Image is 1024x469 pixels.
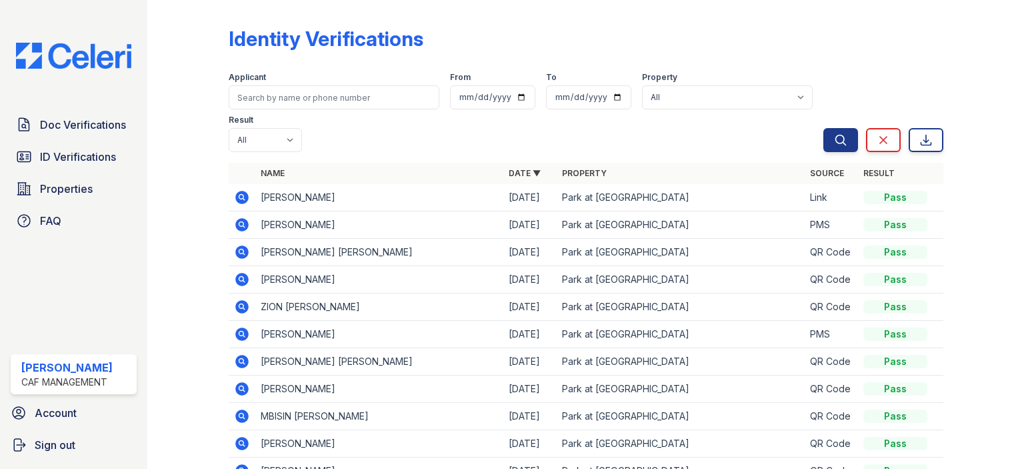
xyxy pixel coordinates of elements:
td: [PERSON_NAME] [255,430,503,458]
label: Property [642,72,677,83]
a: ID Verifications [11,143,137,170]
a: Doc Verifications [11,111,137,138]
label: Applicant [229,72,266,83]
a: Result [863,168,895,178]
td: Park at [GEOGRAPHIC_DATA] [557,403,805,430]
label: From [450,72,471,83]
td: QR Code [805,430,858,458]
td: Park at [GEOGRAPHIC_DATA] [557,266,805,294]
span: Account [35,405,77,421]
a: Date ▼ [509,168,541,178]
input: Search by name or phone number [229,85,439,109]
div: Pass [863,246,927,259]
td: Park at [GEOGRAPHIC_DATA] [557,294,805,321]
label: Result [229,115,253,125]
img: CE_Logo_Blue-a8612792a0a2168367f1c8372b55b34899dd931a85d93a1a3d3e32e68fde9ad4.png [5,43,142,69]
div: Pass [863,218,927,231]
td: [DATE] [503,403,557,430]
td: QR Code [805,403,858,430]
td: [PERSON_NAME] [PERSON_NAME] [255,348,503,376]
td: Park at [GEOGRAPHIC_DATA] [557,376,805,403]
div: [PERSON_NAME] [21,360,113,376]
td: ZION [PERSON_NAME] [255,294,503,321]
a: Name [261,168,285,178]
div: Pass [863,410,927,423]
td: [DATE] [503,430,557,458]
td: Park at [GEOGRAPHIC_DATA] [557,348,805,376]
div: CAF Management [21,376,113,389]
td: MBISIN [PERSON_NAME] [255,403,503,430]
td: QR Code [805,348,858,376]
td: [DATE] [503,376,557,403]
span: Properties [40,181,93,197]
td: [DATE] [503,211,557,239]
div: Pass [863,355,927,368]
td: Park at [GEOGRAPHIC_DATA] [557,321,805,348]
td: PMS [805,211,858,239]
div: Pass [863,382,927,396]
td: [PERSON_NAME] [255,321,503,348]
a: FAQ [11,207,137,234]
td: [DATE] [503,184,557,211]
td: Park at [GEOGRAPHIC_DATA] [557,430,805,458]
td: Park at [GEOGRAPHIC_DATA] [557,184,805,211]
span: Sign out [35,437,75,453]
td: [DATE] [503,321,557,348]
div: Pass [863,191,927,204]
label: To [546,72,557,83]
td: Link [805,184,858,211]
td: QR Code [805,294,858,321]
td: [DATE] [503,348,557,376]
a: Account [5,400,142,426]
td: QR Code [805,376,858,403]
td: [DATE] [503,294,557,321]
div: Pass [863,328,927,341]
a: Source [810,168,844,178]
td: PMS [805,321,858,348]
td: [PERSON_NAME] [255,266,503,294]
span: FAQ [40,213,61,229]
td: QR Code [805,239,858,266]
td: [PERSON_NAME] [255,376,503,403]
td: [PERSON_NAME] [255,184,503,211]
td: QR Code [805,266,858,294]
td: [PERSON_NAME] [PERSON_NAME] [255,239,503,266]
span: Doc Verifications [40,117,126,133]
td: Park at [GEOGRAPHIC_DATA] [557,211,805,239]
a: Sign out [5,432,142,458]
td: [PERSON_NAME] [255,211,503,239]
div: Identity Verifications [229,27,423,51]
a: Property [562,168,607,178]
a: Properties [11,175,137,202]
td: [DATE] [503,266,557,294]
div: Pass [863,437,927,450]
span: ID Verifications [40,149,116,165]
div: Pass [863,300,927,314]
td: Park at [GEOGRAPHIC_DATA] [557,239,805,266]
div: Pass [863,273,927,286]
td: [DATE] [503,239,557,266]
